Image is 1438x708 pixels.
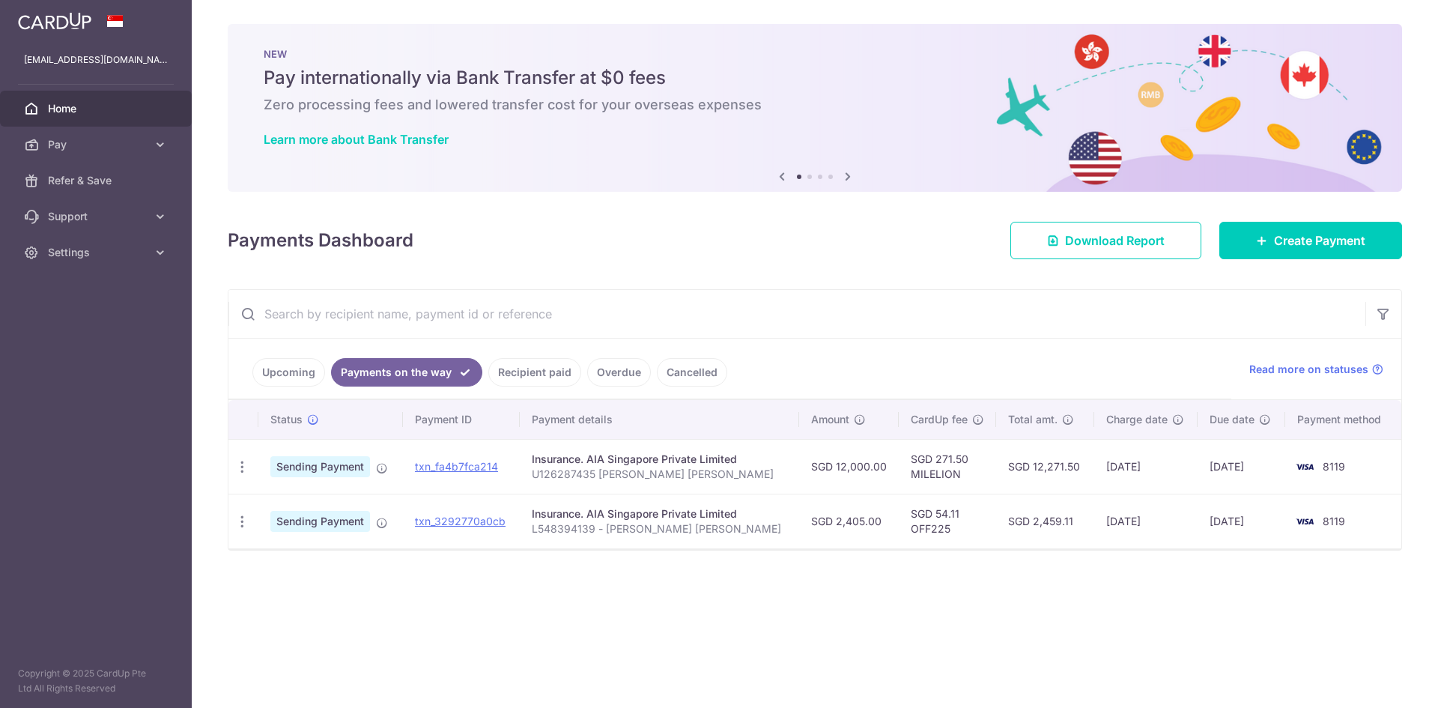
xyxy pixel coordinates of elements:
p: L548394139 - [PERSON_NAME] [PERSON_NAME] [532,521,787,536]
td: SGD 2,405.00 [799,494,899,548]
h6: Zero processing fees and lowered transfer cost for your overseas expenses [264,96,1366,114]
a: Recipient paid [488,358,581,387]
img: Bank Card [1290,512,1320,530]
span: CardUp fee [911,412,968,427]
td: SGD 12,271.50 [996,439,1094,494]
td: [DATE] [1094,494,1198,548]
th: Payment ID [403,400,520,439]
td: SGD 12,000.00 [799,439,899,494]
span: Pay [48,137,147,152]
span: Status [270,412,303,427]
img: CardUp [18,12,91,30]
span: Read more on statuses [1249,362,1368,377]
span: Settings [48,245,147,260]
h5: Pay internationally via Bank Transfer at $0 fees [264,66,1366,90]
span: Home [48,101,147,116]
th: Payment method [1285,400,1401,439]
td: [DATE] [1094,439,1198,494]
td: [DATE] [1198,439,1284,494]
p: U126287435 [PERSON_NAME] [PERSON_NAME] [532,467,787,482]
a: Read more on statuses [1249,362,1383,377]
iframe: Opens a widget where you can find more information [1342,663,1423,701]
a: Upcoming [252,358,325,387]
span: Due date [1210,412,1255,427]
div: Insurance. AIA Singapore Private Limited [532,452,787,467]
a: Overdue [587,358,651,387]
span: Refer & Save [48,173,147,188]
span: Total amt. [1008,412,1058,427]
span: Create Payment [1274,232,1365,249]
a: txn_fa4b7fca214 [415,460,498,473]
span: 8119 [1323,460,1345,473]
img: Bank transfer banner [228,24,1402,192]
td: [DATE] [1198,494,1284,548]
a: txn_3292770a0cb [415,515,506,527]
td: SGD 271.50 MILELION [899,439,996,494]
span: Download Report [1065,232,1165,249]
div: Insurance. AIA Singapore Private Limited [532,506,787,521]
h4: Payments Dashboard [228,227,413,254]
input: Search by recipient name, payment id or reference [228,290,1365,338]
span: Amount [811,412,849,427]
p: NEW [264,48,1366,60]
a: Create Payment [1219,222,1402,259]
a: Learn more about Bank Transfer [264,132,449,147]
span: Sending Payment [270,511,370,532]
p: [EMAIL_ADDRESS][DOMAIN_NAME] [24,52,168,67]
img: Bank Card [1290,458,1320,476]
a: Cancelled [657,358,727,387]
td: SGD 2,459.11 [996,494,1094,548]
th: Payment details [520,400,799,439]
span: Charge date [1106,412,1168,427]
span: Sending Payment [270,456,370,477]
span: 8119 [1323,515,1345,527]
a: Download Report [1010,222,1201,259]
a: Payments on the way [331,358,482,387]
span: Support [48,209,147,224]
td: SGD 54.11 OFF225 [899,494,996,548]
